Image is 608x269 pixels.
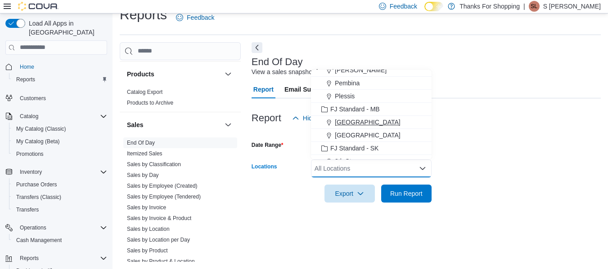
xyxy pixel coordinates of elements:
a: Home [16,62,38,72]
input: Dark Mode [424,2,443,11]
button: Pembina [311,77,432,90]
span: Sales by Product [127,247,168,254]
span: Customers [20,95,46,102]
button: Catalog [16,111,42,122]
button: Export [324,185,375,203]
span: Purchase Orders [16,181,57,188]
span: Sales by Product & Location [127,258,195,265]
span: Catalog [16,111,107,122]
button: 8th St [311,155,432,168]
button: My Catalog (Beta) [9,135,111,148]
span: SL [531,1,537,12]
span: Purchase Orders [13,179,107,190]
span: Sales by Employee (Tendered) [127,193,201,200]
div: S Lawton [529,1,540,12]
p: Thanks For Shopping [459,1,520,12]
span: My Catalog (Beta) [16,138,60,145]
a: Sales by Classification [127,161,181,168]
a: Sales by Day [127,172,159,178]
span: Transfers [16,206,39,213]
span: Itemized Sales [127,150,162,157]
span: Cash Management [16,237,62,244]
button: Reports [2,252,111,265]
span: Report [253,80,274,98]
span: Hide Parameters [303,114,350,123]
span: Transfers (Classic) [16,194,61,201]
span: Home [20,63,34,71]
span: End Of Day [127,139,155,146]
label: Locations [252,163,277,170]
span: Catalog Export [127,88,162,96]
button: Products [127,70,221,79]
span: Inventory [20,168,42,176]
button: Close list of options [419,165,426,172]
span: Reports [13,74,107,85]
button: Home [2,60,111,73]
h3: Report [252,113,281,123]
button: Operations [2,221,111,234]
button: Inventory [2,166,111,178]
span: Products to Archive [127,99,173,106]
a: Products to Archive [127,100,173,106]
a: Transfers [13,204,42,215]
span: Transfers (Classic) [13,192,107,203]
a: Sales by Employee (Tendered) [127,194,201,200]
button: Promotions [9,148,111,160]
a: Feedback [172,9,218,26]
span: Sales by Location per Day [127,236,190,243]
button: Catalog [2,110,111,123]
span: Promotions [13,149,107,159]
h3: End Of Day [252,57,303,67]
div: View a sales snapshot for a date or date range. [252,67,383,77]
label: Date Range [252,141,284,149]
span: [PERSON_NAME] [335,66,387,75]
a: Sales by Invoice & Product [127,215,191,221]
button: Purchase Orders [9,178,111,191]
button: Reports [9,73,111,86]
span: Reports [16,253,107,264]
button: FJ Standard - MB [311,103,432,116]
a: Sales by Invoice [127,204,166,211]
button: Transfers (Classic) [9,191,111,203]
a: Sales by Product & Location [127,258,195,265]
a: End Of Day [127,140,155,146]
span: Pembina [335,79,360,88]
span: Reports [20,255,39,262]
span: Cash Management [13,235,107,246]
h3: Sales [127,120,144,129]
button: Reports [16,253,42,264]
h1: Reports [120,6,167,24]
span: Export [330,185,369,203]
button: Plessis [311,90,432,103]
span: Email Subscription [284,80,342,98]
span: Promotions [16,150,44,158]
span: Catalog [20,113,38,120]
span: Home [16,61,107,72]
button: FJ Standard - SK [311,142,432,155]
span: My Catalog (Classic) [16,125,66,132]
a: Sales by Product [127,247,168,254]
span: FJ Standard - SK [330,144,378,153]
p: | [523,1,525,12]
button: Transfers [9,203,111,216]
a: Purchase Orders [13,179,61,190]
span: Inventory [16,167,107,177]
a: Reports [13,74,39,85]
button: Sales [223,119,234,130]
span: Sales by Location [127,225,170,233]
button: Sales [127,120,221,129]
p: S [PERSON_NAME] [543,1,601,12]
a: My Catalog (Beta) [13,136,63,147]
span: FJ Standard - MB [330,105,380,114]
span: Dark Mode [424,11,425,12]
div: Products [120,87,241,112]
button: [GEOGRAPHIC_DATA] [311,116,432,129]
span: Sales by Employee (Created) [127,182,198,190]
span: [GEOGRAPHIC_DATA] [335,131,401,140]
span: Operations [16,222,107,233]
span: Customers [16,92,107,103]
button: Next [252,42,262,53]
span: Transfers [13,204,107,215]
